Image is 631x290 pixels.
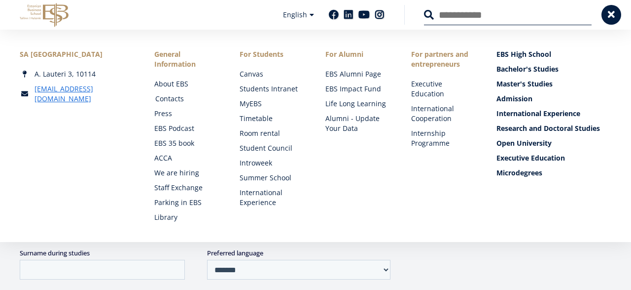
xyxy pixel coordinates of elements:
a: About EBS [154,79,220,89]
a: Admission [496,94,611,104]
a: Microdegrees [496,168,611,178]
span: Preferred language [187,41,244,50]
a: Timetable [240,114,306,124]
a: Bachelor's Studies [496,64,611,74]
span: Phone number [187,82,232,90]
a: Internship Programme [411,128,477,148]
a: Library [154,212,220,222]
a: Student Council [240,143,306,153]
a: Canvas [240,69,306,79]
div: SA [GEOGRAPHIC_DATA] [20,49,135,59]
a: Youtube [358,10,370,20]
span: Linkedin profile link [187,122,245,131]
a: International Cooperation [411,104,477,124]
a: Contacts [155,94,221,104]
a: Students Intranet [240,84,306,94]
a: Staff Exchange [154,183,220,193]
span: For Alumni [325,49,391,59]
a: ACCA [154,153,220,163]
a: [EMAIL_ADDRESS][DOMAIN_NAME] [35,84,135,104]
a: For Students [240,49,306,59]
a: EBS Alumni Page [325,69,391,79]
a: EBS High School [496,49,611,59]
a: We are hiring [154,168,220,178]
span: For partners and entrepreneurs [411,49,477,69]
a: Executive Education [496,153,611,163]
a: MyEBS [240,99,306,109]
a: International Experience [240,188,306,207]
a: EBS Impact Fund [325,84,391,94]
a: Room rental [240,128,306,138]
a: Introweek [240,158,306,168]
a: Life Long Learning [325,99,391,109]
a: Linkedin [344,10,353,20]
a: EBS Podcast [154,124,220,133]
a: Alumni - Update Your Data [325,114,391,133]
span: Company name [187,163,234,171]
a: Facebook [329,10,339,20]
a: EBS 35 book [154,138,220,148]
a: Executive Education [411,79,477,99]
a: Master's Studies [496,79,611,89]
span: Last name [187,0,218,9]
a: Research and Doctoral Studies [496,124,611,133]
a: Instagram [375,10,385,20]
span: General Information [154,49,220,69]
a: Parking in EBS [154,198,220,207]
a: Press [154,109,220,119]
a: International Experience [496,109,611,119]
div: A. Lauteri 3, 10114 [20,69,135,79]
a: Summer School [240,173,306,183]
a: Open University [496,138,611,148]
